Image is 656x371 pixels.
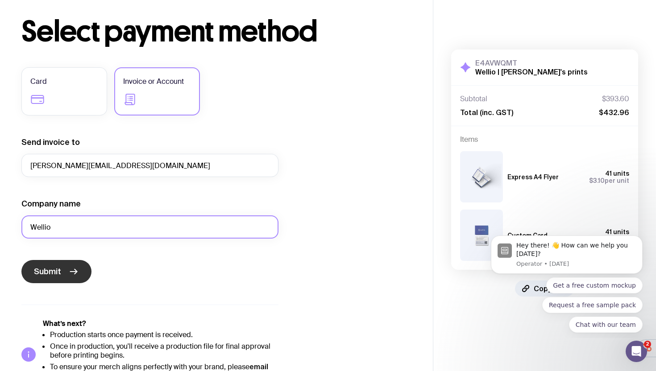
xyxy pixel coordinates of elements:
[626,341,647,362] iframe: Intercom live chat
[599,108,629,117] span: $432.96
[589,177,605,184] span: $3.10
[21,137,80,148] label: Send invoice to
[50,330,278,339] li: Production starts once payment is received.
[21,260,91,283] button: Submit
[460,95,487,103] span: Subtotal
[50,342,278,360] li: Once in production, you'll receive a production file for final approval before printing begins.
[30,76,47,87] span: Card
[123,76,184,87] span: Invoice or Account
[43,319,278,328] h5: What’s next?
[589,177,629,184] span: per unit
[644,341,651,348] span: 2
[477,227,656,338] iframe: Intercom notifications message
[602,95,629,103] span: $393.60
[475,67,588,76] h2: Wellio | [PERSON_NAME]'s prints
[460,108,513,117] span: Total (inc. GST)
[34,266,61,277] span: Submit
[605,170,629,177] span: 41 units
[21,215,278,239] input: Your company name
[21,154,278,177] input: accounts@company.com
[460,135,629,144] h4: Items
[21,17,411,46] h1: Select payment method
[507,173,559,181] h3: Express A4 Flyer
[475,58,588,67] h3: E4AVWQMT
[21,198,81,209] label: Company name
